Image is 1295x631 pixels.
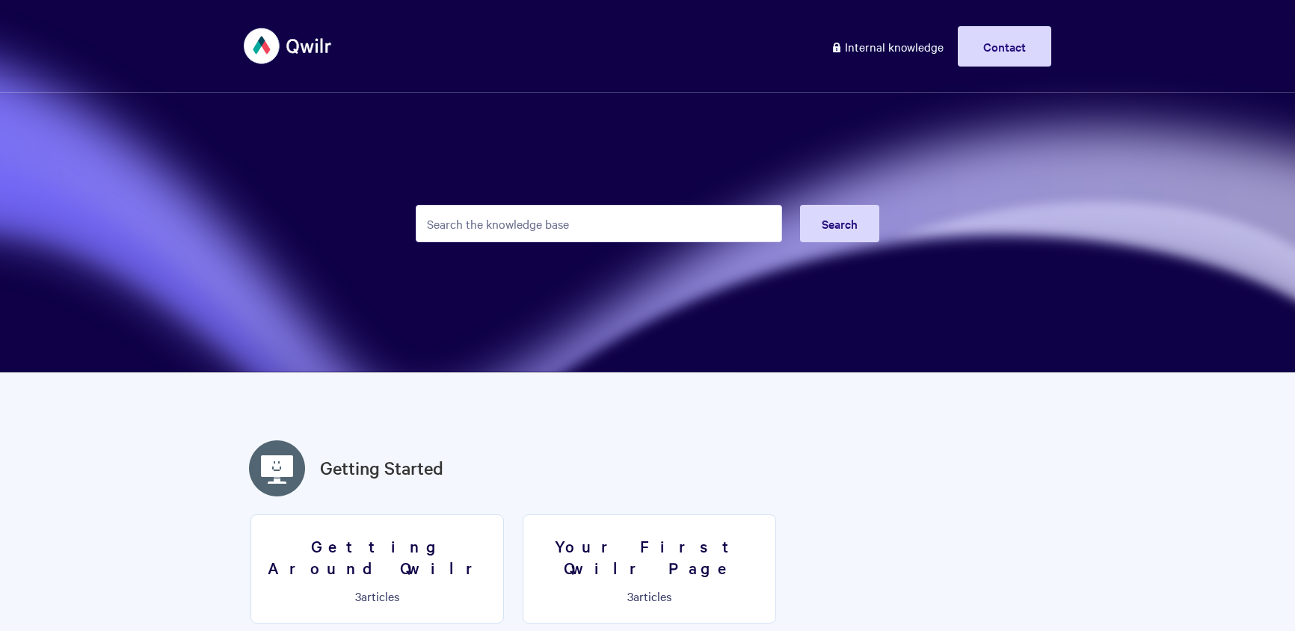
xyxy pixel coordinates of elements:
a: Getting Started [320,455,443,481]
h3: Your First Qwilr Page [532,535,766,578]
span: Search [822,215,858,232]
a: Getting Around Qwilr 3articles [250,514,504,624]
a: Your First Qwilr Page 3articles [523,514,776,624]
a: Contact [958,26,1051,67]
a: Internal knowledge [819,26,955,67]
span: 3 [355,588,361,604]
h3: Getting Around Qwilr [260,535,494,578]
button: Search [800,205,879,242]
img: Qwilr Help Center [244,18,333,74]
p: articles [532,589,766,603]
span: 3 [627,588,633,604]
p: articles [260,589,494,603]
input: Search the knowledge base [416,205,782,242]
